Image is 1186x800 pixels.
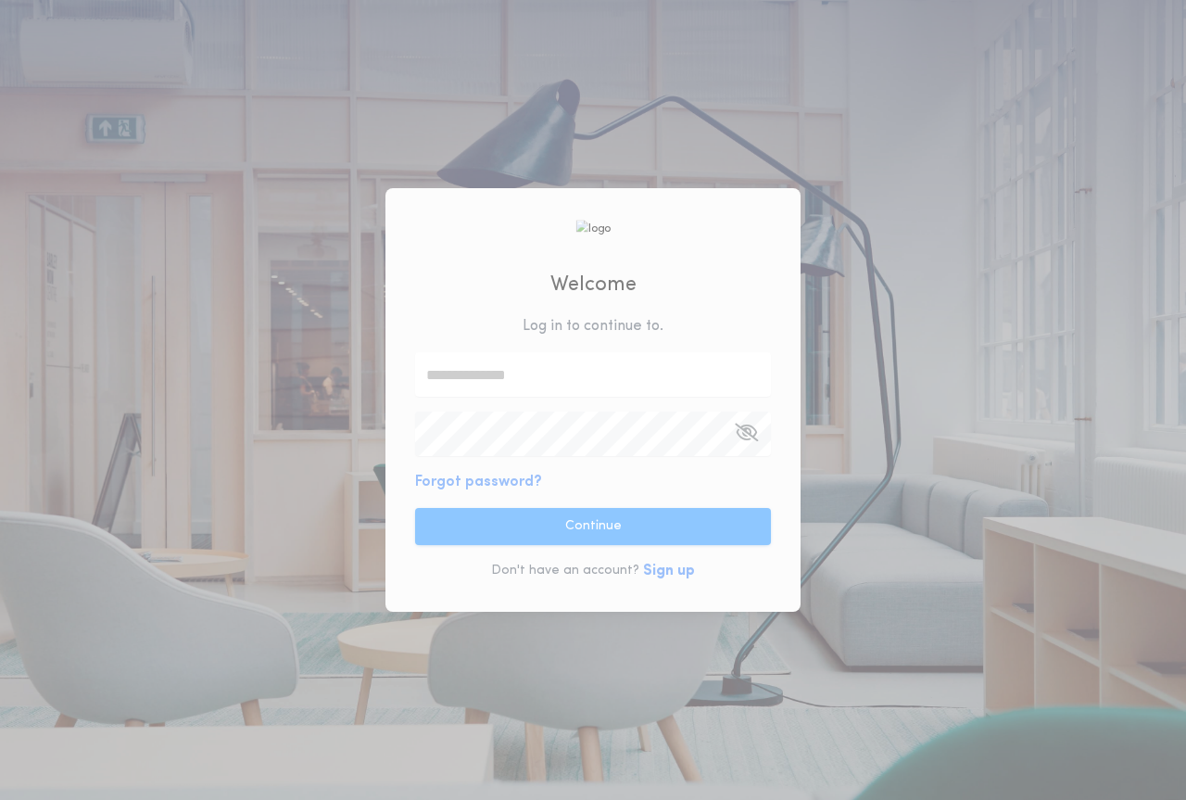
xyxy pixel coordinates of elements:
[643,560,695,582] button: Sign up
[523,315,663,337] p: Log in to continue to .
[491,562,639,580] p: Don't have an account?
[550,270,637,300] h2: Welcome
[415,471,542,493] button: Forgot password?
[415,508,771,545] button: Continue
[575,220,611,237] img: logo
